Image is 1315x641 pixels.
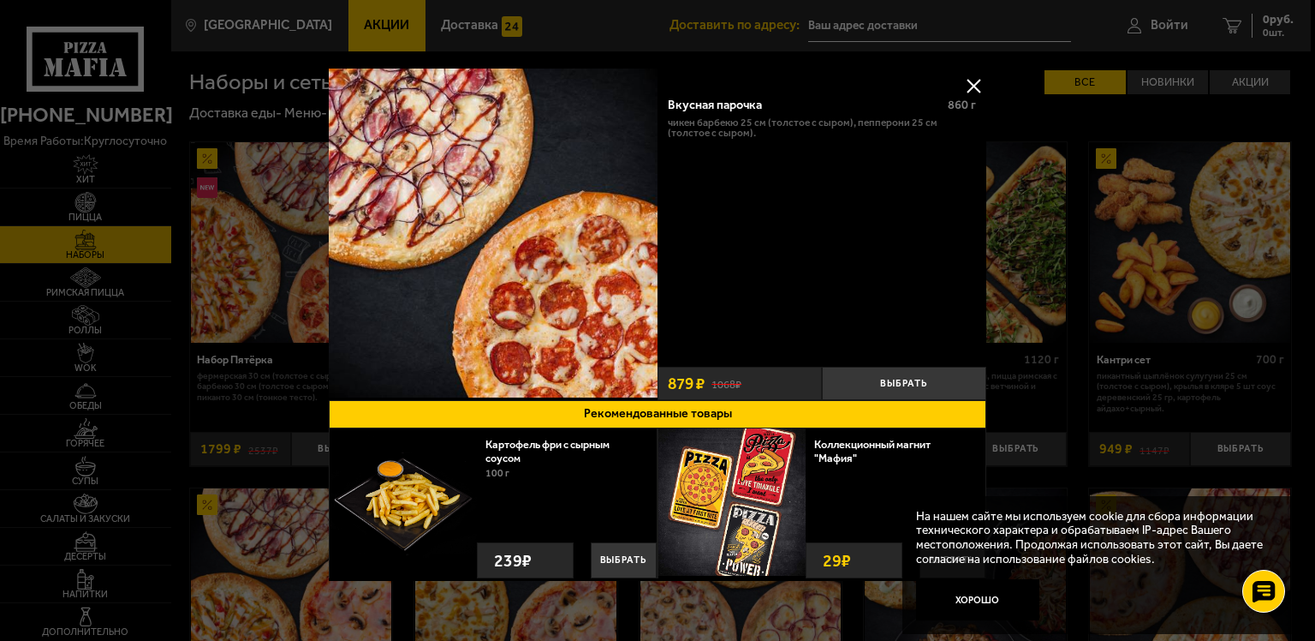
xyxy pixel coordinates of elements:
[329,400,986,428] button: Рекомендованные товары
[668,117,976,140] p: Чикен Барбекю 25 см (толстое с сыром), Пепперони 25 см (толстое с сыром).
[668,98,935,112] div: Вкусная парочка
[485,467,509,479] span: 100 г
[711,376,741,391] s: 1068 ₽
[814,438,931,464] a: Коллекционный магнит "Мафия"
[948,98,976,112] span: 860 г
[818,543,855,578] strong: 29 ₽
[916,510,1273,566] p: На нашем сайте мы используем cookie для сбора информации технического характера и обрабатываем IP...
[490,543,536,578] strong: 239 ₽
[485,438,610,464] a: Картофель фри с сырным соусом
[916,579,1039,620] button: Хорошо
[329,69,657,398] img: Вкусная парочка
[329,69,657,400] a: Вкусная парочка
[668,375,705,392] span: 879 ₽
[591,542,657,578] button: Выбрать
[822,367,986,400] button: Выбрать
